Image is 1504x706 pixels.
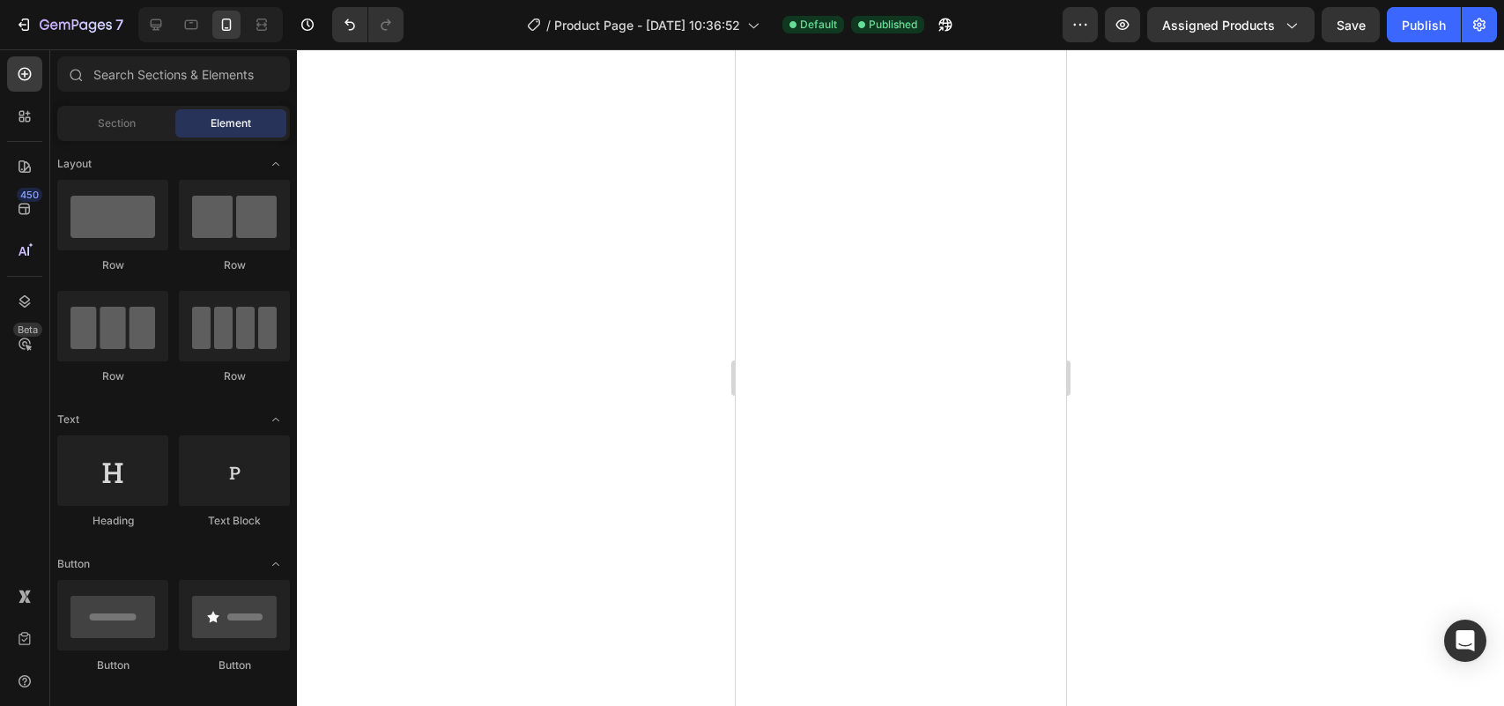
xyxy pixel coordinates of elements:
[179,257,290,273] div: Row
[57,513,168,529] div: Heading
[57,156,92,172] span: Layout
[57,56,290,92] input: Search Sections & Elements
[1337,18,1366,33] span: Save
[1387,7,1461,42] button: Publish
[554,16,740,34] span: Product Page - [DATE] 10:36:52
[115,14,123,35] p: 7
[57,257,168,273] div: Row
[262,150,290,178] span: Toggle open
[262,550,290,578] span: Toggle open
[57,556,90,572] span: Button
[17,188,42,202] div: 450
[262,405,290,434] span: Toggle open
[1402,16,1446,34] div: Publish
[332,7,404,42] div: Undo/Redo
[57,658,168,673] div: Button
[869,17,917,33] span: Published
[1147,7,1315,42] button: Assigned Products
[800,17,837,33] span: Default
[179,658,290,673] div: Button
[1162,16,1275,34] span: Assigned Products
[179,368,290,384] div: Row
[1444,620,1486,662] div: Open Intercom Messenger
[57,368,168,384] div: Row
[546,16,551,34] span: /
[1322,7,1380,42] button: Save
[57,412,79,427] span: Text
[736,49,1066,706] iframe: Design area
[13,323,42,337] div: Beta
[179,513,290,529] div: Text Block
[98,115,136,131] span: Section
[7,7,131,42] button: 7
[211,115,251,131] span: Element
